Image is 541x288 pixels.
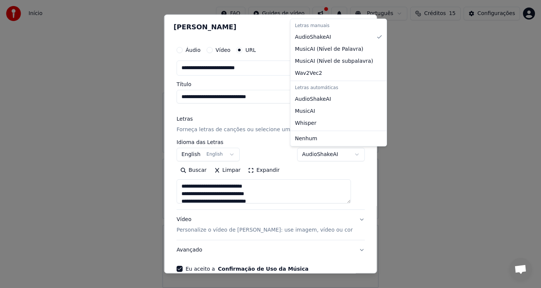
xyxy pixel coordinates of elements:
span: AudioShakeAI [295,95,331,103]
div: Letras manuais [292,21,385,31]
span: Wav2Vec2 [295,69,322,77]
div: Letras automáticas [292,82,385,93]
span: Nenhum [295,135,317,142]
span: AudioShakeAI [295,33,331,41]
span: Whisper [295,119,316,127]
span: MusicAI ( Nível de Palavra ) [295,45,363,53]
span: MusicAI [295,107,315,115]
span: MusicAI ( Nível de subpalavra ) [295,57,373,65]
